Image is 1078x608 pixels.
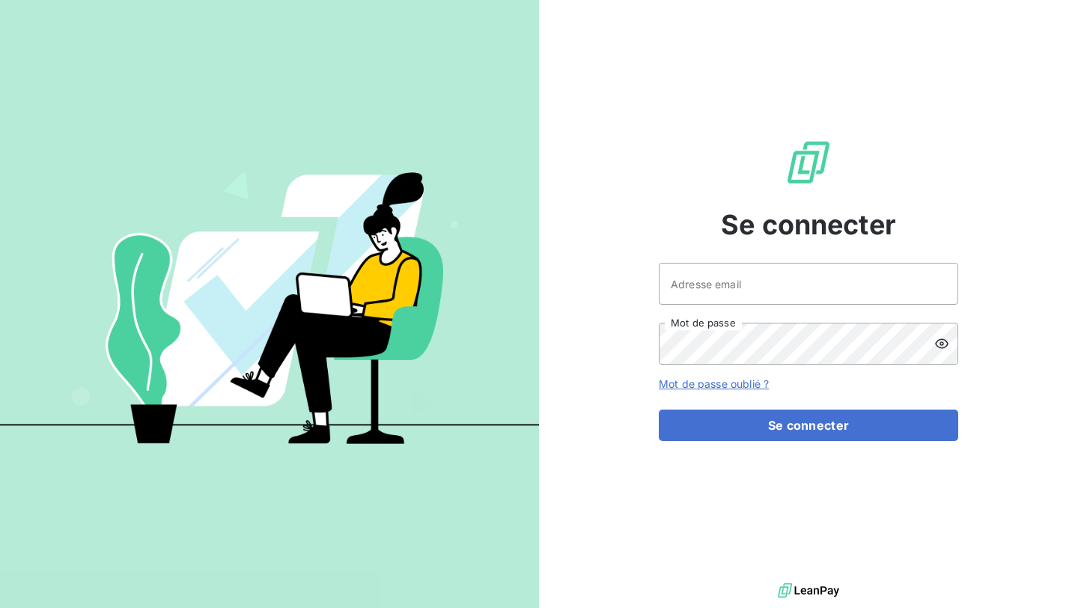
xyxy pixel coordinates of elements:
[659,377,769,390] a: Mot de passe oublié ?
[721,204,896,245] span: Se connecter
[778,580,839,602] img: logo
[785,139,832,186] img: Logo LeanPay
[659,263,958,305] input: placeholder
[659,410,958,441] button: Se connecter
